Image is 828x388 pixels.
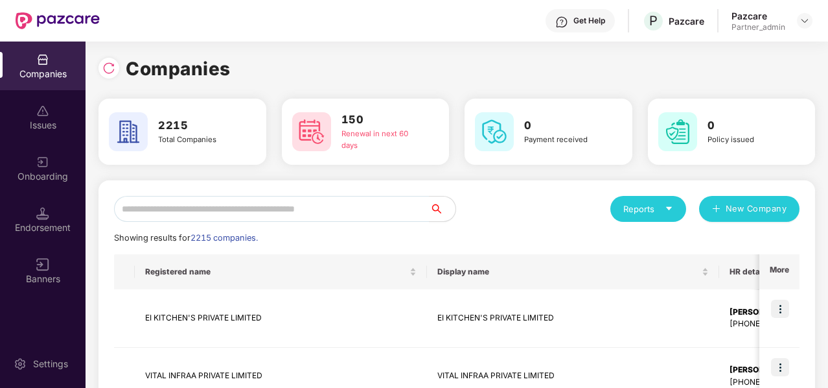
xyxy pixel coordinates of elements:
[36,53,49,66] img: svg+xml;base64,PHN2ZyBpZD0iQ29tcGFuaWVzIiB4bWxucz0iaHR0cDovL3d3dy53My5vcmcvMjAwMC9zdmciIHdpZHRoPS...
[126,55,231,83] h1: Companies
[658,112,697,151] img: svg+xml;base64,PHN2ZyB4bWxucz0iaHR0cDovL3d3dy53My5vcmcvMjAwMC9zdmciIHdpZHRoPSI2MCIgaGVpZ2h0PSI2MC...
[699,196,799,222] button: plusNew Company
[341,128,422,152] div: Renewal in next 60 days
[292,112,331,151] img: svg+xml;base64,PHN2ZyB4bWxucz0iaHR0cDovL3d3dy53My5vcmcvMjAwMC9zdmciIHdpZHRoPSI2MCIgaGVpZ2h0PSI2MC...
[341,112,422,128] h3: 150
[524,117,605,134] h3: 0
[573,16,605,26] div: Get Help
[114,233,258,243] span: Showing results for
[36,258,49,271] img: svg+xml;base64,PHN2ZyB3aWR0aD0iMTYiIGhlaWdodD0iMTYiIHZpZXdCb3g9IjAgMCAxNiAxNiIgZmlsbD0ibm9uZSIgeG...
[429,204,455,214] span: search
[145,267,407,277] span: Registered name
[427,254,719,289] th: Display name
[437,267,699,277] span: Display name
[649,13,658,29] span: P
[771,300,789,318] img: icon
[712,204,720,215] span: plus
[135,254,427,289] th: Registered name
[29,358,72,370] div: Settings
[135,289,427,348] td: EI KITCHEN'S PRIVATE LIMITED
[707,134,788,146] div: Policy issued
[158,134,239,146] div: Total Companies
[524,134,605,146] div: Payment received
[16,12,100,29] img: New Pazcare Logo
[759,254,799,289] th: More
[36,207,49,220] img: svg+xml;base64,PHN2ZyB3aWR0aD0iMTQuNSIgaGVpZ2h0PSIxNC41IiB2aWV3Qm94PSIwIDAgMTYgMTYiIGZpbGw9Im5vbm...
[36,104,49,117] img: svg+xml;base64,PHN2ZyBpZD0iSXNzdWVzX2Rpc2FibGVkIiB4bWxucz0iaHR0cDovL3d3dy53My5vcmcvMjAwMC9zdmciIH...
[771,358,789,376] img: icon
[102,62,115,75] img: svg+xml;base64,PHN2ZyBpZD0iUmVsb2FkLTMyeDMyIiB4bWxucz0iaHR0cDovL3d3dy53My5vcmcvMjAwMC9zdmciIHdpZH...
[109,112,148,151] img: svg+xml;base64,PHN2ZyB4bWxucz0iaHR0cDovL3d3dy53My5vcmcvMjAwMC9zdmciIHdpZHRoPSI2MCIgaGVpZ2h0PSI2MC...
[429,196,456,222] button: search
[665,204,673,213] span: caret-down
[36,156,49,169] img: svg+xml;base64,PHN2ZyB3aWR0aD0iMjAiIGhlaWdodD0iMjAiIHZpZXdCb3g9IjAgMCAyMCAyMCIgZmlsbD0ibm9uZSIgeG...
[731,22,785,32] div: Partner_admin
[475,112,514,151] img: svg+xml;base64,PHN2ZyB4bWxucz0iaHR0cDovL3d3dy53My5vcmcvMjAwMC9zdmciIHdpZHRoPSI2MCIgaGVpZ2h0PSI2MC...
[555,16,568,29] img: svg+xml;base64,PHN2ZyBpZD0iSGVscC0zMngzMiIgeG1sbnM9Imh0dHA6Ly93d3cudzMub3JnLzIwMDAvc3ZnIiB3aWR0aD...
[731,10,785,22] div: Pazcare
[707,117,788,134] h3: 0
[726,202,787,215] span: New Company
[799,16,810,26] img: svg+xml;base64,PHN2ZyBpZD0iRHJvcGRvd24tMzJ4MzIiIHhtbG5zPSJodHRwOi8vd3d3LnczLm9yZy8yMDAwL3N2ZyIgd2...
[190,233,258,243] span: 2215 companies.
[669,15,704,27] div: Pazcare
[623,202,673,215] div: Reports
[14,358,27,370] img: svg+xml;base64,PHN2ZyBpZD0iU2V0dGluZy0yMHgyMCIgeG1sbnM9Imh0dHA6Ly93d3cudzMub3JnLzIwMDAvc3ZnIiB3aW...
[158,117,239,134] h3: 2215
[427,289,719,348] td: EI KITCHEN'S PRIVATE LIMITED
